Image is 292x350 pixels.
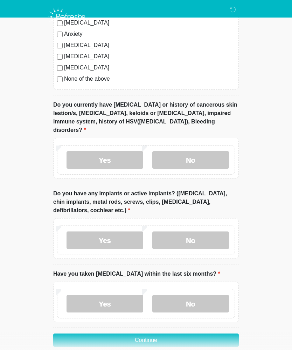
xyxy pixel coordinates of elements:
[64,30,235,38] label: Anxiety
[64,41,235,49] label: [MEDICAL_DATA]
[64,52,235,61] label: [MEDICAL_DATA]
[57,54,63,60] input: [MEDICAL_DATA]
[53,270,220,278] label: Have you taken [MEDICAL_DATA] within the last six months?
[57,65,63,71] input: [MEDICAL_DATA]
[152,231,229,249] label: No
[53,101,239,134] label: Do you currently have [MEDICAL_DATA] or history of cancerous skin lestion/s, [MEDICAL_DATA], kelo...
[152,151,229,169] label: No
[46,5,89,28] img: Refresh RX Logo
[64,63,235,72] label: [MEDICAL_DATA]
[57,43,63,48] input: [MEDICAL_DATA]
[64,75,235,83] label: None of the above
[67,231,143,249] label: Yes
[67,295,143,312] label: Yes
[57,76,63,82] input: None of the above
[57,32,63,37] input: Anxiety
[53,334,239,347] button: Continue
[53,189,239,215] label: Do you have any implants or active implants? ([MEDICAL_DATA], chin implants, metal rods, screws, ...
[67,151,143,169] label: Yes
[152,295,229,312] label: No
